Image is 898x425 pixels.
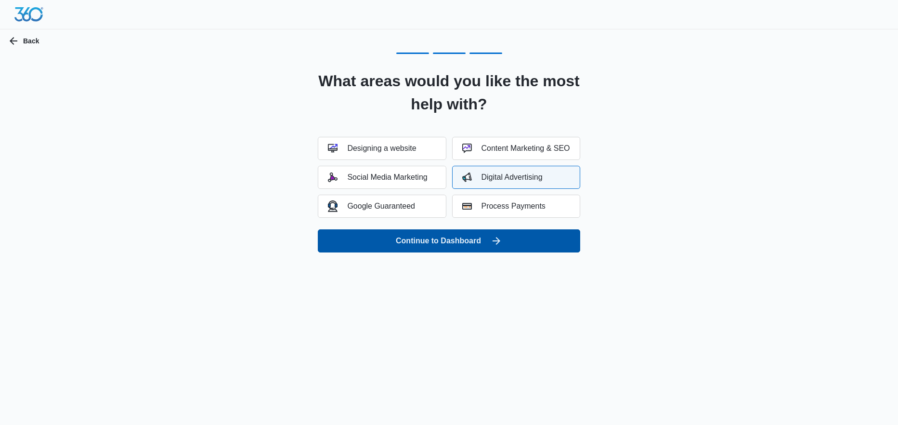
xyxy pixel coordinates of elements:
[462,173,543,182] div: Digital Advertising
[452,137,580,160] button: Content Marketing & SEO
[318,166,446,189] button: Social Media Marketing
[306,69,592,116] h2: What areas would you like the most help with?
[452,195,580,218] button: Process Payments
[328,173,427,182] div: Social Media Marketing
[462,201,546,211] div: Process Payments
[318,229,580,252] button: Continue to Dashboard
[318,195,446,218] button: Google Guaranteed
[452,166,580,189] button: Digital Advertising
[318,137,446,160] button: Designing a website
[328,200,415,212] div: Google Guaranteed
[328,144,416,153] div: Designing a website
[462,144,570,153] div: Content Marketing & SEO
